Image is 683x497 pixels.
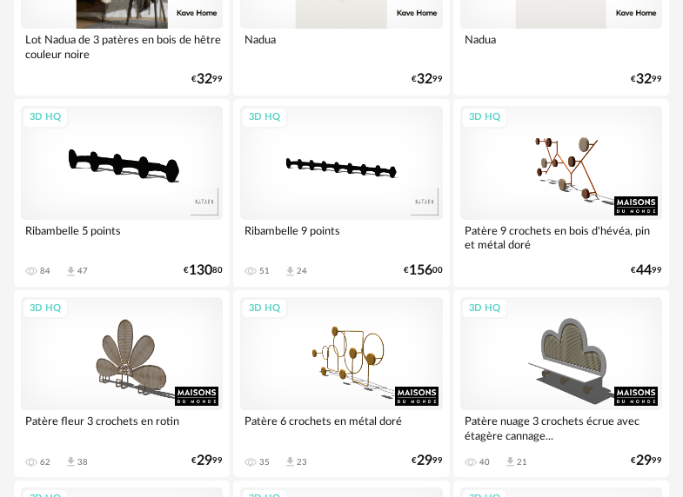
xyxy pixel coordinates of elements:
span: 29 [417,455,432,467]
span: Download icon [284,455,297,468]
div: 3D HQ [22,107,69,129]
div: Patère nuage 3 crochets écrue avec étagère cannage... [460,410,662,445]
span: 29 [197,455,212,467]
div: 3D HQ [241,107,288,129]
div: € 99 [412,455,443,467]
div: Nadua [460,29,662,63]
div: 23 [297,457,307,467]
span: 156 [409,265,432,276]
div: Lot Nadua de 3 patères en bois de hêtre couleur noire [21,29,223,63]
div: 3D HQ [461,298,508,320]
div: € 99 [191,74,223,85]
span: 29 [636,455,652,467]
a: 3D HQ Patère nuage 3 crochets écrue avec étagère cannage... 40 Download icon 21 €2999 [453,290,669,478]
div: 3D HQ [241,298,288,320]
span: 130 [189,265,212,276]
div: Patère 6 crochets en métal doré [240,410,442,445]
div: Patère fleur 3 crochets en rotin [21,410,223,445]
div: 3D HQ [22,298,69,320]
div: € 99 [631,74,662,85]
span: Download icon [284,265,297,278]
div: € 99 [631,455,662,467]
div: 84 [40,266,50,276]
div: Nadua [240,29,442,63]
div: Ribambelle 5 points [21,220,223,255]
div: € 99 [631,265,662,276]
div: 35 [259,457,270,467]
a: 3D HQ Patère 9 crochets en bois d'hévéa, pin et métal doré €4499 [453,99,669,287]
div: 47 [77,266,88,276]
span: Download icon [64,455,77,468]
div: € 99 [412,74,443,85]
a: 3D HQ Ribambelle 5 points 84 Download icon 47 €13080 [14,99,230,287]
div: 3D HQ [461,107,508,129]
div: € 99 [191,455,223,467]
div: Ribambelle 9 points [240,220,442,255]
div: 38 [77,457,88,467]
span: 32 [636,74,652,85]
a: 3D HQ Patère fleur 3 crochets en rotin 62 Download icon 38 €2999 [14,290,230,478]
div: 62 [40,457,50,467]
span: Download icon [504,455,517,468]
div: Patère 9 crochets en bois d'hévéa, pin et métal doré [460,220,662,255]
div: 21 [517,457,527,467]
div: 24 [297,266,307,276]
div: € 00 [404,265,443,276]
span: 32 [197,74,212,85]
a: 3D HQ Ribambelle 9 points 51 Download icon 24 €15600 [233,99,449,287]
span: 44 [636,265,652,276]
div: 51 [259,266,270,276]
div: € 80 [184,265,223,276]
div: 40 [479,457,490,467]
span: 32 [417,74,432,85]
span: Download icon [64,265,77,278]
a: 3D HQ Patère 6 crochets en métal doré 35 Download icon 23 €2999 [233,290,449,478]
